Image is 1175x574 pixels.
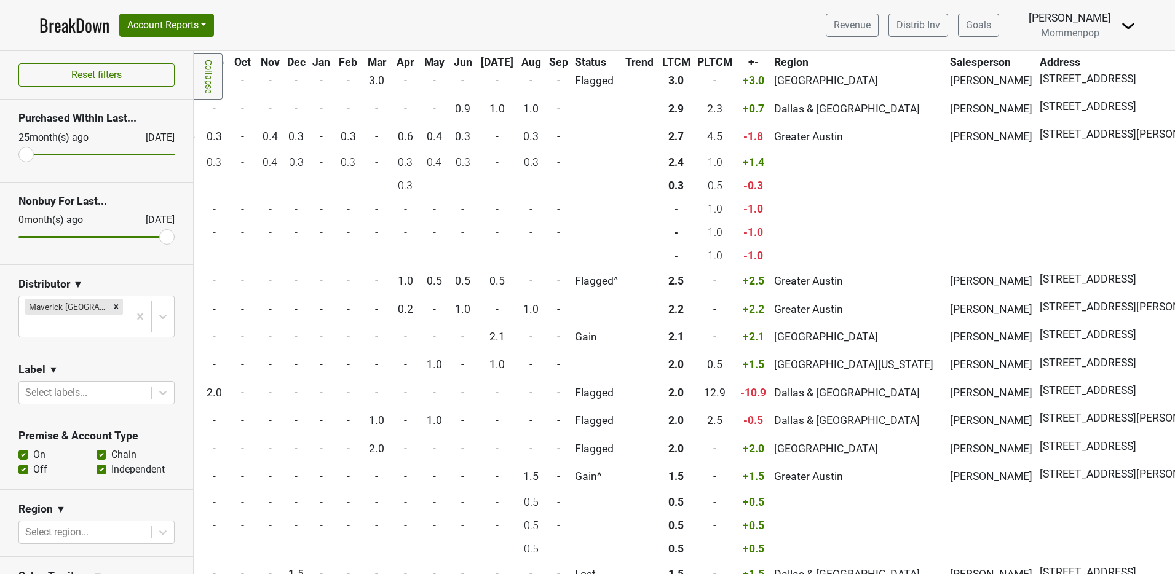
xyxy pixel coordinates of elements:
span: - [461,331,464,343]
span: - [557,130,560,143]
td: 1.0 [694,198,735,220]
h3: Distributor [18,278,70,291]
th: Sep: activate to sort column ascending [546,51,571,73]
span: - [404,331,407,343]
span: +2.5 [743,275,764,287]
span: [STREET_ADDRESS] [1040,326,1136,342]
span: 1.0 [455,303,470,315]
td: - [229,151,257,173]
td: - [478,198,516,220]
th: Oct: activate to sort column ascending [229,51,257,73]
button: Account Reports [119,14,214,37]
td: - [421,175,448,197]
label: Off [33,462,47,477]
span: 0.5 [489,275,505,287]
td: - [309,198,333,220]
th: Mar: activate to sort column ascending [363,51,391,73]
span: - [433,331,436,343]
span: - [557,331,560,343]
td: - [258,221,283,243]
th: Dec: activate to sort column ascending [284,51,309,73]
span: - [404,414,407,427]
span: Greater Austin [774,303,843,315]
td: - [478,151,516,173]
span: - [529,275,532,287]
span: 0.9 [455,103,470,115]
td: - [334,221,362,243]
span: - [320,103,323,115]
td: - [334,198,362,220]
td: Flagged [572,68,622,94]
span: - [295,74,298,87]
span: 0.3 [523,130,539,143]
span: [PERSON_NAME] [950,387,1032,399]
span: - [713,275,716,287]
span: 3.0 [369,74,384,87]
td: - [200,245,228,267]
span: 0.2 [398,303,413,315]
span: [STREET_ADDRESS] [1040,71,1136,87]
span: 2.5 [668,275,684,287]
span: Status [575,56,606,68]
span: 2.3 [707,103,722,115]
span: 1.0 [489,358,505,371]
th: Status: activate to sort column ascending [572,51,622,73]
span: - [496,303,499,315]
td: - [518,198,545,220]
td: 0.3 [392,151,419,173]
span: [PERSON_NAME] [950,275,1032,287]
td: - [659,245,694,267]
td: - [449,175,477,197]
span: - [320,275,323,287]
td: - [518,175,545,197]
a: Revenue [826,14,879,37]
span: - [461,358,464,371]
span: Dallas & [GEOGRAPHIC_DATA] [774,103,920,115]
span: - [295,303,298,315]
span: [STREET_ADDRESS] [1040,98,1136,114]
span: - [404,387,407,399]
span: 2.9 [668,103,684,115]
span: +2.1 [743,331,764,343]
span: - [404,358,407,371]
td: -1.0 [737,198,770,220]
h3: Label [18,363,45,376]
span: Greater Austin [774,275,843,287]
span: - [496,387,499,399]
span: - [241,358,244,371]
td: - [449,198,477,220]
th: Salesperson: activate to sort column ascending [947,51,1035,73]
span: - [269,414,272,427]
span: - [269,358,272,371]
span: +- [748,56,759,68]
td: - [200,175,228,197]
span: 1.0 [489,103,505,115]
span: - [404,103,407,115]
span: Greater Austin [774,130,843,143]
td: - [421,198,448,220]
span: - [375,358,378,371]
td: - [546,175,571,197]
td: 0.3 [200,151,228,173]
span: Trend [625,56,654,68]
span: 0.3 [455,130,470,143]
th: May: activate to sort column ascending [421,51,448,73]
span: - [269,387,272,399]
span: - [241,275,244,287]
th: Jan: activate to sort column ascending [309,51,333,73]
span: - [269,275,272,287]
span: - [375,130,378,143]
span: [PERSON_NAME] [950,130,1032,143]
span: 0.3 [288,130,304,143]
span: [GEOGRAPHIC_DATA] [774,331,878,343]
td: - [518,245,545,267]
span: - [529,74,532,87]
span: 2.2 [668,303,684,315]
td: - [229,245,257,267]
span: 12.9 [704,387,726,399]
span: 2.7 [668,130,684,143]
span: - [404,74,407,87]
span: 1.0 [523,103,539,115]
td: - [421,245,448,267]
td: 0.4 [258,151,283,173]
